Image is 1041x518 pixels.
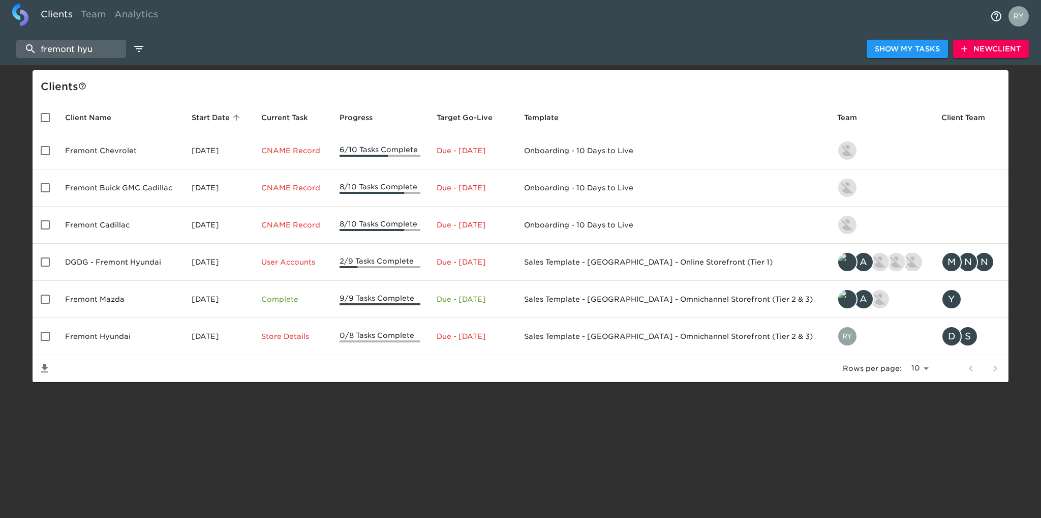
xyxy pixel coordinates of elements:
input: search [16,40,126,58]
div: S [958,326,978,347]
p: Due - [DATE] [437,220,508,230]
td: Fremont Cadillac [57,207,183,244]
td: 2/9 Tasks Complete [331,244,428,281]
td: Fremont Buick GMC Cadillac [57,169,183,207]
img: tyler@roadster.com [838,253,856,271]
div: Client s [41,78,1004,95]
a: Team [77,4,110,28]
td: Sales Template - [GEOGRAPHIC_DATA] - Omnichannel Storefront (Tier 2 & 3) [516,318,829,355]
div: dament@press1totalk.com, scottj@cacargroup.com [941,326,1000,347]
span: New Client [961,43,1021,55]
div: A [853,289,874,309]
button: Save List [33,356,57,381]
img: nikko.foster@roadster.com [838,216,856,234]
button: Show My Tasks [867,40,948,59]
span: Client Team [941,111,998,124]
img: austin@roadster.com [887,253,905,271]
td: [DATE] [183,207,253,244]
img: Profile [1008,6,1029,26]
td: 6/10 Tasks Complete [331,132,428,169]
td: 8/10 Tasks Complete [331,169,428,207]
p: Store Details [261,331,323,341]
img: austin@roadster.com [871,290,889,308]
td: [DATE] [183,244,253,281]
div: N [974,252,994,272]
img: ryan.lattimore@roadster.com [903,253,922,271]
select: rows per page [906,361,932,376]
button: edit [130,40,147,57]
td: Sales Template - [GEOGRAPHIC_DATA] - Online Storefront (Tier 1) [516,244,829,281]
svg: This is a list of all of your clients and clients shared with you [78,82,86,90]
div: nikko.foster@roadster.com [837,140,925,161]
img: nikko.foster@roadster.com [838,179,856,197]
td: Onboarding - 10 Days to Live [516,169,829,207]
td: Fremont Chevrolet [57,132,183,169]
td: [DATE] [183,169,253,207]
div: tyler@roadster.com, adam.stelly@roadster.com, kevin.lo@roadster.com, austin@roadster.com, ryan.la... [837,252,925,272]
button: notifications [984,4,1008,28]
p: Due - [DATE] [437,294,508,304]
td: 0/8 Tasks Complete [331,318,428,355]
span: Current Task [261,111,321,124]
span: Progress [340,111,386,124]
td: Onboarding - 10 Days to Live [516,207,829,244]
a: Analytics [110,4,162,28]
p: Due - [DATE] [437,183,508,193]
td: [DATE] [183,318,253,355]
p: Due - [DATE] [437,331,508,341]
td: [DATE] [183,281,253,318]
td: [DATE] [183,132,253,169]
td: 9/9 Tasks Complete [331,281,428,318]
span: Template [524,111,572,124]
div: ryan.dale@roadster.com [837,326,925,347]
div: M [941,252,962,272]
span: Client Name [65,111,125,124]
img: ryan.dale@roadster.com [838,327,856,346]
div: Y [941,289,962,309]
div: N [958,252,978,272]
td: 8/10 Tasks Complete [331,207,428,244]
div: michael.bero@roadster.com, nick.george@dgdg.com, Nick.George@dgdg.com [941,252,1000,272]
div: A [853,252,874,272]
p: Due - [DATE] [437,257,508,267]
span: Team [837,111,870,124]
img: kevin.lo@roadster.com [871,253,889,271]
td: DGDG - Fremont Hyundai [57,244,183,281]
span: Start Date [192,111,243,124]
div: nikko.foster@roadster.com [837,178,925,198]
div: nikko.foster@roadster.com [837,215,925,235]
td: Onboarding - 10 Days to Live [516,132,829,169]
span: Show My Tasks [875,43,940,55]
a: Clients [37,4,77,28]
span: This is the next Task in this Hub that should be completed [261,111,308,124]
p: CNAME Record [261,183,323,193]
div: tyler@roadster.com, adam.stelly@roadster.com, austin@roadster.com [837,289,925,309]
img: logo [12,4,28,26]
table: enhanced table [33,103,1008,382]
span: Calculated based on the start date and the duration of all Tasks contained in this Hub. [437,111,493,124]
button: NewClient [953,40,1029,59]
p: CNAME Record [261,146,323,156]
td: Fremont Mazda [57,281,183,318]
div: young@fremontmazda.com [941,289,1000,309]
p: CNAME Record [261,220,323,230]
td: Fremont Hyundai [57,318,183,355]
span: Target Go-Live [437,111,506,124]
p: Complete [261,294,323,304]
img: tyler@roadster.com [838,290,856,308]
div: D [941,326,962,347]
p: Due - [DATE] [437,146,508,156]
p: Rows per page: [843,363,902,373]
p: User Accounts [261,257,323,267]
img: nikko.foster@roadster.com [838,141,856,160]
td: Sales Template - [GEOGRAPHIC_DATA] - Omnichannel Storefront (Tier 2 & 3) [516,281,829,318]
